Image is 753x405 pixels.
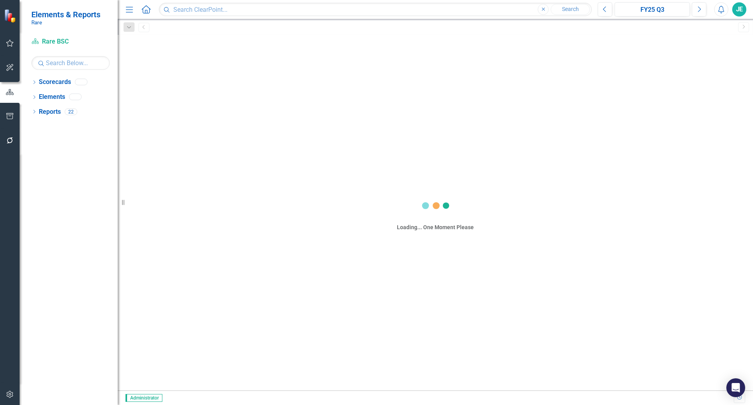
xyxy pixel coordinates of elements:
img: ClearPoint Strategy [4,9,18,23]
div: Open Intercom Messenger [726,378,745,397]
div: Loading... One Moment Please [397,223,474,231]
button: FY25 Q3 [615,2,690,16]
input: Search ClearPoint... [159,3,592,16]
button: Search [551,4,590,15]
small: Rare [31,19,100,26]
input: Search Below... [31,56,110,70]
div: FY25 Q3 [617,5,687,15]
span: Elements & Reports [31,10,100,19]
div: 22 [65,108,77,115]
a: Elements [39,93,65,102]
a: Rare BSC [31,37,110,46]
a: Scorecards [39,78,71,87]
a: Reports [39,108,61,117]
span: Administrator [125,394,162,402]
span: Search [562,6,579,12]
button: JE [732,2,746,16]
